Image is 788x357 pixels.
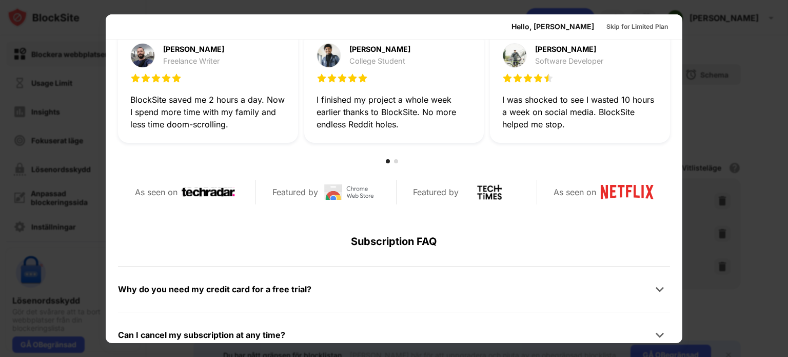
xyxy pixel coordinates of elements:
[118,328,285,343] div: Can I cancel my subscription at any time?
[513,73,523,83] img: star
[130,73,141,83] img: star
[327,73,337,83] img: star
[554,185,596,200] div: As seen on
[523,73,533,83] img: star
[600,184,654,200] img: netflix-logo
[358,73,368,83] img: star
[317,73,327,83] img: star
[317,93,472,130] div: I finished my project a whole week earlier thanks to BlockSite. No more endless Reddit holes.
[171,73,182,83] img: star
[163,46,224,53] div: [PERSON_NAME]
[463,184,516,200] img: tech-times
[606,22,668,32] div: Skip for Limited Plan
[182,184,235,200] img: techradar
[533,73,543,83] img: star
[118,217,670,266] div: Subscription FAQ
[535,46,603,53] div: [PERSON_NAME]
[535,57,603,65] div: Software Developer
[161,73,171,83] img: star
[151,73,161,83] img: star
[337,73,347,83] img: star
[163,57,224,65] div: Freelance Writer
[130,93,286,130] div: BlockSite saved me 2 hours a day. Now I spend more time with my family and less time doom-scrolling.
[349,57,410,65] div: College Student
[317,43,341,68] img: testimonial-purchase-2.jpg
[272,185,318,200] div: Featured by
[118,282,311,297] div: Why do you need my credit card for a free trial?
[322,184,376,200] img: chrome-web-store-logo
[511,23,594,31] div: Hello, [PERSON_NAME]
[130,43,155,68] img: testimonial-purchase-1.jpg
[502,43,527,68] img: testimonial-purchase-3.jpg
[349,46,410,53] div: [PERSON_NAME]
[413,185,459,200] div: Featured by
[502,93,658,130] div: I was shocked to see I wasted 10 hours a week on social media. BlockSite helped me stop.
[347,73,358,83] img: star
[543,73,554,83] img: star
[502,73,513,83] img: star
[135,185,178,200] div: As seen on
[141,73,151,83] img: star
